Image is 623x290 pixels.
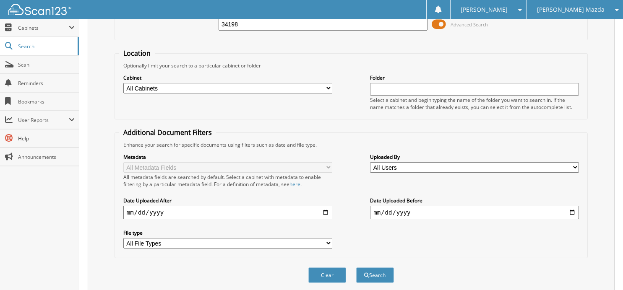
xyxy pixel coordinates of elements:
[537,7,605,12] span: [PERSON_NAME] Mazda
[119,128,216,137] legend: Additional Document Filters
[18,24,69,31] span: Cabinets
[370,197,579,204] label: Date Uploaded Before
[119,141,583,148] div: Enhance your search for specific documents using filters such as date and file type.
[18,135,75,142] span: Help
[123,229,332,236] label: File type
[370,153,579,161] label: Uploaded By
[451,21,488,28] span: Advanced Search
[18,98,75,105] span: Bookmarks
[119,62,583,69] div: Optionally limit your search to a particular cabinet or folder
[370,206,579,219] input: end
[461,7,508,12] span: [PERSON_NAME]
[18,43,73,50] span: Search
[123,153,332,161] label: Metadata
[370,74,579,81] label: Folder
[18,117,69,124] span: User Reports
[308,267,346,283] button: Clear
[123,74,332,81] label: Cabinet
[18,153,75,161] span: Announcements
[123,206,332,219] input: start
[289,181,300,188] a: here
[370,96,579,111] div: Select a cabinet and begin typing the name of the folder you want to search in. If the name match...
[8,4,71,15] img: scan123-logo-white.svg
[581,250,623,290] iframe: Chat Widget
[123,197,332,204] label: Date Uploaded After
[18,80,75,87] span: Reminders
[18,61,75,68] span: Scan
[119,49,155,58] legend: Location
[123,173,332,188] div: All metadata fields are searched by default. Select a cabinet with metadata to enable filtering b...
[356,267,394,283] button: Search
